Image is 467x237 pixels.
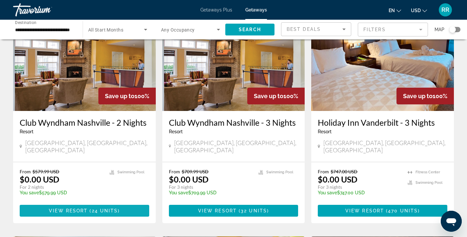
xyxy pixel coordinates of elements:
[25,139,149,154] span: [GEOGRAPHIC_DATA], [GEOGRAPHIC_DATA], [GEOGRAPHIC_DATA]
[311,6,454,111] img: RM01I01X.jpg
[441,211,462,232] iframe: Button to launch messaging window
[20,205,149,217] button: View Resort(24 units)
[318,184,401,190] p: For 3 nights
[20,169,31,174] span: From
[169,205,298,217] button: View Resort(32 units)
[92,208,118,213] span: 24 units
[388,208,418,213] span: 470 units
[200,7,232,12] a: Getaways Plus
[411,6,427,15] button: Change currency
[169,169,180,174] span: From
[225,24,274,35] button: Search
[384,208,420,213] span: ( )
[318,118,447,127] a: Holiday Inn Vanderbilt - 3 Nights
[88,208,120,213] span: ( )
[389,8,395,13] span: en
[20,190,103,195] p: $579.99 USD
[318,129,332,134] span: Resort
[169,174,209,184] p: $0.00 USD
[20,184,103,190] p: For 2 nights
[169,129,183,134] span: Resort
[389,6,401,15] button: Change language
[247,88,305,104] div: 100%
[435,25,444,34] span: Map
[162,6,305,111] img: 3688O01X.jpg
[13,1,79,18] a: Travorium
[318,190,401,195] p: $747.00 USD
[15,20,36,25] span: Destination
[169,190,188,195] span: You save
[174,139,298,154] span: [GEOGRAPHIC_DATA], [GEOGRAPHIC_DATA], [GEOGRAPHIC_DATA]
[32,169,59,174] span: $579.99 USD
[287,27,321,32] span: Best Deals
[416,181,442,185] span: Swimming Pool
[105,93,134,99] span: Save up to
[241,208,267,213] span: 32 units
[254,93,283,99] span: Save up to
[20,129,33,134] span: Resort
[117,170,144,174] span: Swimming Pool
[88,27,123,32] span: All Start Months
[182,169,209,174] span: $709.99 USD
[437,3,454,17] button: User Menu
[441,7,449,13] span: RR
[239,27,261,32] span: Search
[169,184,252,190] p: For 3 nights
[323,139,447,154] span: [GEOGRAPHIC_DATA], [GEOGRAPHIC_DATA], [GEOGRAPHIC_DATA]
[396,88,454,104] div: 100%
[358,22,428,37] button: Filter
[20,174,59,184] p: $0.00 USD
[266,170,293,174] span: Swimming Pool
[416,170,440,174] span: Fitness Center
[411,8,421,13] span: USD
[20,118,149,127] a: Club Wyndham Nashville - 2 Nights
[20,190,39,195] span: You save
[345,208,384,213] span: View Resort
[169,118,298,127] a: Club Wyndham Nashville - 3 Nights
[245,7,267,12] a: Getaways
[287,25,346,33] mat-select: Sort by
[403,93,433,99] span: Save up to
[237,208,269,213] span: ( )
[169,190,252,195] p: $709.99 USD
[318,205,447,217] button: View Resort(470 units)
[161,27,195,32] span: Any Occupancy
[318,169,329,174] span: From
[318,190,337,195] span: You save
[49,208,88,213] span: View Resort
[318,174,357,184] p: $0.00 USD
[13,6,156,111] img: 3688O01X.jpg
[331,169,357,174] span: $747.00 USD
[98,88,156,104] div: 100%
[198,208,237,213] span: View Resort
